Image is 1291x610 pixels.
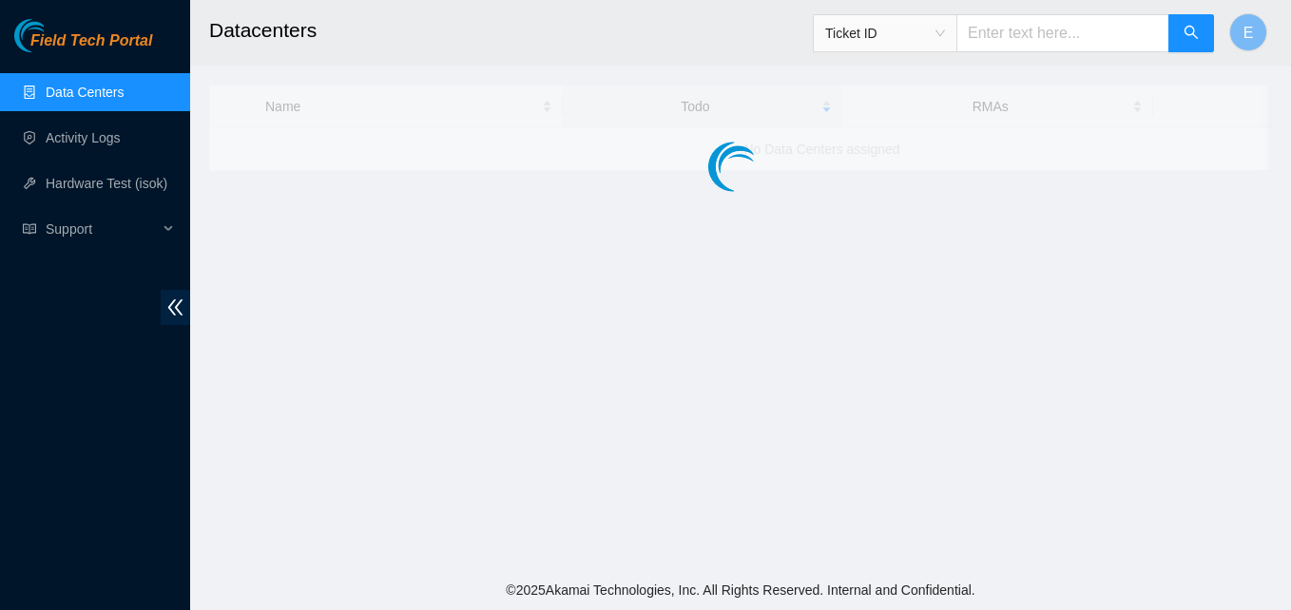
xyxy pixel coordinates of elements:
[46,130,121,145] a: Activity Logs
[1168,14,1214,52] button: search
[23,222,36,236] span: read
[46,176,167,191] a: Hardware Test (isok)
[1229,13,1267,51] button: E
[161,290,190,325] span: double-left
[1243,21,1254,45] span: E
[825,19,945,48] span: Ticket ID
[956,14,1169,52] input: Enter text here...
[46,85,124,100] a: Data Centers
[30,32,152,50] span: Field Tech Portal
[190,570,1291,610] footer: © 2025 Akamai Technologies, Inc. All Rights Reserved. Internal and Confidential.
[1184,25,1199,43] span: search
[14,34,152,59] a: Akamai TechnologiesField Tech Portal
[46,210,158,248] span: Support
[14,19,96,52] img: Akamai Technologies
